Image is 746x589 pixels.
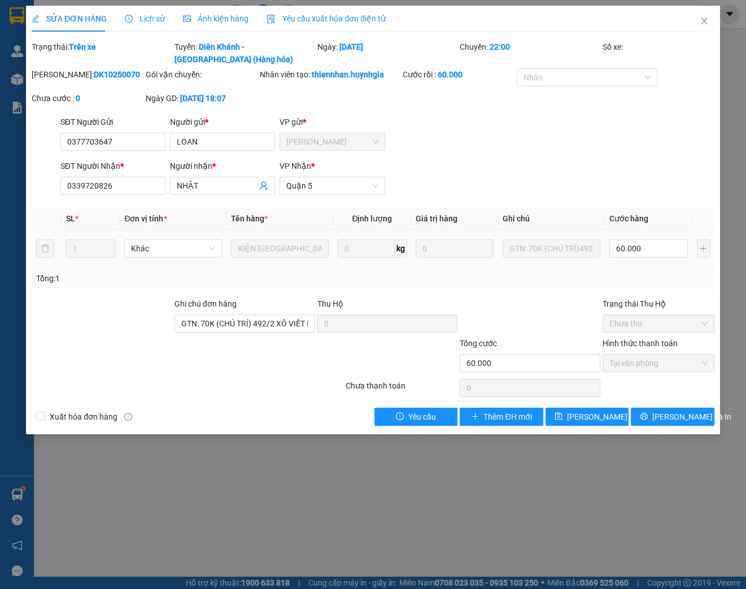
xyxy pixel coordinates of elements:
span: Diên Khánh [286,133,378,150]
span: Khác [131,240,215,257]
span: Đã thu : [8,72,43,84]
b: Diên Khánh - [GEOGRAPHIC_DATA] (Hàng hóa) [174,42,293,64]
b: Trên xe [69,42,96,51]
span: Định lượng [352,214,392,223]
div: Cước rồi : [403,68,514,81]
div: [PERSON_NAME]: [32,68,143,81]
span: Tổng cước [460,339,497,348]
div: Gói vận chuyển: [146,68,258,81]
div: Chuyến: [459,41,601,66]
button: plusThêm ĐH mới [460,408,543,426]
span: Đơn vị tính [124,214,167,223]
span: Xuất hóa đơn hàng [45,411,122,423]
b: 0 [76,94,80,103]
div: Ngày: [316,41,459,66]
div: Nhân viên tạo: [260,68,400,81]
input: Ghi Chú [503,239,600,258]
div: 40.000 [8,71,102,85]
button: Close [688,6,720,37]
img: icon [267,15,276,24]
div: ANH HOÀNG [10,35,100,49]
span: close [700,16,709,25]
span: Gửi: [10,10,27,21]
label: Ghi chú đơn hàng [174,299,237,308]
div: Chưa thanh toán [344,379,459,399]
span: picture [183,15,191,23]
span: Thêm ĐH mới [483,411,531,423]
span: SL [66,214,75,223]
label: Hình thức thanh toán [603,339,678,348]
div: Ngày GD: [146,92,258,104]
b: [DATE] 18:07 [180,94,226,103]
div: Số xe: [601,41,716,66]
div: Trạng thái Thu Hộ [603,298,714,310]
span: Quận 5 [286,177,378,194]
b: DK10250070 [94,70,140,79]
span: Lịch sử [125,14,165,23]
button: plus [697,239,710,258]
span: SỬA ĐƠN HÀNG [32,14,107,23]
div: Tổng: 1 [36,272,289,285]
input: VD: Bàn, Ghế [231,239,329,258]
div: Trạng thái: [30,41,173,66]
span: Tại văn phòng [609,355,708,372]
input: 0 [416,239,494,258]
span: info-circle [124,413,132,421]
th: Ghi chú [498,208,605,230]
b: 22:00 [490,42,510,51]
div: Người nhận [170,160,275,172]
div: 0367542208 [108,37,187,53]
div: [PERSON_NAME] [10,10,100,35]
span: Ảnh kiện hàng [183,14,248,23]
span: printer [640,412,648,421]
span: [PERSON_NAME] thay đổi [567,411,657,423]
button: delete [36,239,54,258]
span: Thu Hộ [317,299,343,308]
span: Yêu cầu xuất hóa đơn điện tử [267,14,386,23]
div: Tuyến: [173,41,316,66]
span: VP Nhận [280,162,311,171]
button: exclamation-circleYêu cầu [374,408,458,426]
span: Cước hàng [609,214,648,223]
span: plus [471,412,479,421]
input: Ghi chú đơn hàng [174,315,315,333]
div: SĐT Người Nhận [60,160,165,172]
span: kg [395,239,407,258]
div: TRÚC NGÂN [108,23,187,37]
b: [DATE] [339,42,363,51]
div: SĐT Người Gửi [60,116,165,128]
span: exclamation-circle [396,412,404,421]
span: Nhận: [108,11,135,23]
div: 0962500048 [10,49,100,64]
span: edit [32,15,40,23]
span: [PERSON_NAME] và In [652,411,731,423]
span: user-add [259,181,268,190]
span: Tên hàng [231,214,268,223]
button: save[PERSON_NAME] thay đổi [546,408,629,426]
div: Chưa cước : [32,92,143,104]
b: 60.000 [438,70,463,79]
span: clock-circle [125,15,133,23]
div: VP gửi [280,116,385,128]
div: Người gửi [170,116,275,128]
button: printer[PERSON_NAME] và In [631,408,714,426]
span: Chưa thu [609,315,708,332]
span: Yêu cầu [408,411,436,423]
span: Giá trị hàng [416,214,457,223]
div: Quận 5 [108,10,187,23]
span: save [555,412,562,421]
b: thiennhan.huynhgia [312,70,384,79]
